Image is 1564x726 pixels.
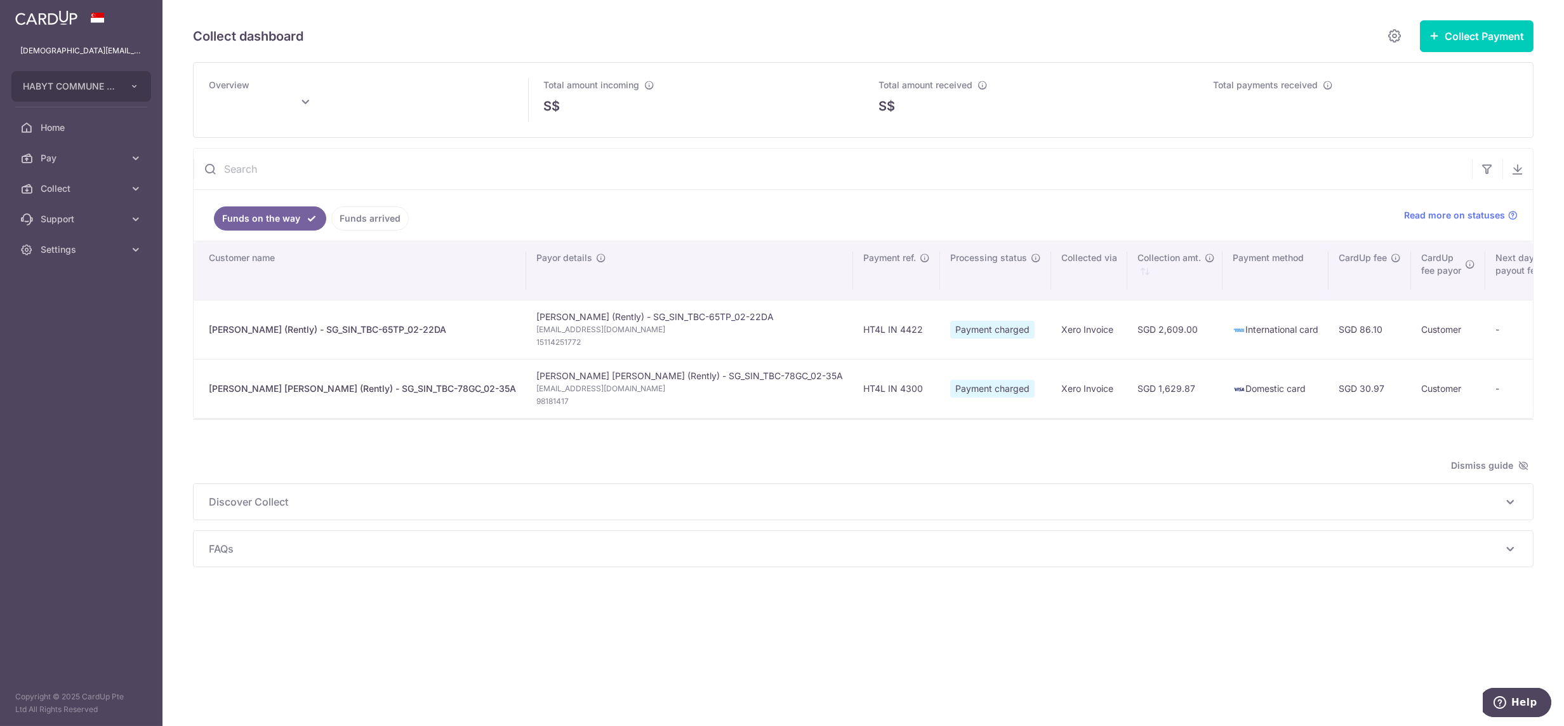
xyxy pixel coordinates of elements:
[1483,688,1551,720] iframe: Opens a widget where you can find more information
[1329,359,1411,418] td: SGD 30.97
[544,79,640,90] span: Total amount incoming
[41,182,124,195] span: Collect
[1411,300,1485,359] td: Customer
[1127,241,1223,300] th: Collection amt. : activate to sort column ascending
[878,79,972,90] span: Total amount received
[331,206,409,231] a: Funds arrived
[536,382,843,395] span: [EMAIL_ADDRESS][DOMAIN_NAME]
[1339,252,1387,264] span: CardUp fee
[194,241,526,300] th: Customer name
[1051,359,1127,418] td: Xero Invoice
[1051,300,1127,359] td: Xero Invoice
[1223,359,1329,418] td: Domestic card
[209,323,516,336] div: [PERSON_NAME] (Rently) - SG_SIN_TBC-65TP_02-22DA
[878,97,895,116] span: S$
[536,336,843,349] span: 15114251772
[1223,300,1329,359] td: International card
[209,541,1518,556] p: FAQs
[209,541,1502,556] span: FAQs
[1233,383,1245,396] img: visa-sm-192604c4577d2d35970c8ed26b86981c2741ebd56154ab54ad91a526f0f24972.png
[1233,324,1245,337] img: american-express-sm-c955881869ff4294d00fd038735fb651958d7f10184fcf1bed3b24c57befb5f2.png
[536,395,843,408] span: 98181417
[1404,209,1505,222] span: Read more on statuses
[41,121,124,134] span: Home
[1137,252,1201,264] span: Collection amt.
[1411,359,1485,418] td: Customer
[194,149,1472,189] input: Search
[23,80,117,93] span: HABYT COMMUNE SINGAPORE 2 PTE. LTD.
[20,44,142,57] p: [DEMOGRAPHIC_DATA][EMAIL_ADDRESS][DOMAIN_NAME]
[863,252,916,264] span: Payment ref.
[1411,241,1485,300] th: CardUpfee payor
[29,9,55,20] span: Help
[526,359,853,418] td: [PERSON_NAME] [PERSON_NAME] (Rently) - SG_SIN_TBC-78GC_02-35A
[1127,300,1223,359] td: SGD 2,609.00
[209,79,249,90] span: Overview
[41,213,124,225] span: Support
[536,323,843,336] span: [EMAIL_ADDRESS][DOMAIN_NAME]
[1404,209,1518,222] a: Read more on statuses
[15,10,77,25] img: CardUp
[853,241,940,300] th: Payment ref.
[950,321,1035,339] span: Payment charged
[209,494,1518,509] p: Discover Collect
[526,300,853,359] td: [PERSON_NAME] (Rently) - SG_SIN_TBC-65TP_02-22DA
[1329,300,1411,359] td: SGD 86.10
[853,359,940,418] td: HT4L IN 4300
[940,241,1051,300] th: Processing status
[1223,241,1329,300] th: Payment method
[1127,359,1223,418] td: SGD 1,629.87
[209,494,1502,509] span: Discover Collect
[853,300,940,359] td: HT4L IN 4422
[214,206,326,231] a: Funds on the way
[41,152,124,165] span: Pay
[1329,241,1411,300] th: CardUp fee
[1420,20,1534,52] button: Collect Payment
[41,243,124,256] span: Settings
[1451,458,1528,473] span: Dismiss guide
[209,382,516,395] div: [PERSON_NAME] [PERSON_NAME] (Rently) - SG_SIN_TBC-78GC_02-35A
[950,252,1027,264] span: Processing status
[11,71,151,102] button: HABYT COMMUNE SINGAPORE 2 PTE. LTD.
[1214,79,1318,90] span: Total payments received
[1495,252,1541,277] span: Next day payout fee
[950,380,1035,398] span: Payment charged
[1421,252,1461,277] span: CardUp fee payor
[544,97,560,116] span: S$
[193,26,303,46] h5: Collect dashboard
[1051,241,1127,300] th: Collected via
[526,241,853,300] th: Payor details
[536,252,592,264] span: Payor details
